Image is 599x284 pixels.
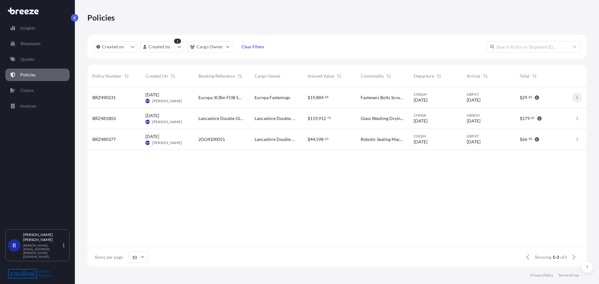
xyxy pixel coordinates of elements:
[467,134,510,139] span: GBFXT
[467,113,510,118] span: GBSOU
[522,116,530,121] span: 179
[315,95,316,100] span: ,
[414,113,457,118] span: CNNSA
[528,96,532,98] span: 83
[467,92,510,97] span: GBFXT
[310,95,315,100] span: 19
[325,96,329,98] span: 04
[327,117,331,119] span: 73
[23,243,62,258] p: [PERSON_NAME][EMAIL_ADDRESS][PERSON_NAME][DOMAIN_NAME]
[361,94,404,101] span: Fasteners Bolts Screws
[12,242,16,248] span: R
[140,41,184,52] button: createdBy Filter options
[146,140,149,146] span: RM
[385,72,392,80] button: Sort
[528,96,528,98] span: .
[145,113,159,119] span: [DATE]
[310,116,318,121] span: 119
[553,254,559,260] span: 1-3
[236,42,270,52] button: Clear Filters
[560,254,567,260] span: of 3
[5,69,70,81] a: Policies
[487,41,580,52] input: Search Policy or Shipment ID...
[92,73,122,79] span: Policy Number
[530,273,553,278] a: Privacy Policy
[467,118,480,124] span: [DATE]
[316,137,324,142] span: 598
[95,254,123,260] span: Rows per page
[310,137,315,142] span: 44
[5,84,70,97] a: Claims
[87,12,115,22] p: Policies
[236,72,244,80] button: Sort
[198,73,235,79] span: Booking Reference
[20,103,36,109] p: Invoices
[20,72,36,78] p: Policies
[174,39,181,44] div: 1
[145,133,159,140] span: [DATE]
[145,73,168,79] span: Created On
[520,116,522,121] span: $
[198,94,245,101] span: Europa 3CBm FOB SHA
[241,44,264,50] p: Clear Filters
[528,138,528,140] span: .
[23,232,62,242] p: [PERSON_NAME] [PERSON_NAME]
[308,95,310,100] span: $
[20,87,34,94] p: Claims
[308,73,334,79] span: Insured Value
[146,98,149,104] span: RM
[414,134,457,139] span: CNQIN
[528,138,532,140] span: 90
[197,44,223,50] p: Cargo Owner
[169,72,177,80] button: Sort
[255,115,298,122] span: Lancashire Double Glazing
[520,95,522,100] span: $
[94,41,137,52] button: createdOn Filter options
[20,25,35,31] p: Insights
[326,117,327,119] span: .
[255,136,298,142] span: Lancashire Double Glazing
[414,73,434,79] span: Departure
[361,73,384,79] span: Commodity
[92,115,116,122] span: BRZ481803
[520,73,529,79] span: Total
[558,273,579,278] a: Terms of Use
[318,116,319,121] span: ,
[308,116,310,121] span: $
[152,119,182,124] span: [PERSON_NAME]
[92,136,116,142] span: BRZ480377
[414,92,457,97] span: CNSGH
[187,41,232,52] button: cargoOwner Filter options
[308,137,310,142] span: $
[467,139,480,145] span: [DATE]
[149,44,170,50] p: Created by
[145,92,159,98] span: [DATE]
[361,136,404,142] span: Robotic Sealing Machine
[335,72,343,80] button: Sort
[255,94,290,101] span: Europa Fastenings
[5,22,70,34] a: Insights
[198,136,225,142] span: 2GO4100055
[361,115,404,122] span: Glass Washing Drying Machine HQX 2500
[255,73,281,79] span: Cargo Owner
[92,94,116,101] span: BRZ490231
[482,72,489,80] button: Sort
[146,119,149,125] span: RM
[522,137,527,142] span: 66
[198,115,245,122] span: Lancashire Double Glazing 2x40HC Nansha
[152,99,182,103] span: [PERSON_NAME]
[467,73,480,79] span: Arrival
[520,137,522,142] span: $
[5,37,70,50] a: Shipments
[531,72,538,80] button: Sort
[319,116,326,121] span: 912
[8,269,53,279] img: organization-logo
[414,97,427,103] span: [DATE]
[414,118,427,124] span: [DATE]
[315,137,316,142] span: ,
[20,41,41,47] p: Shipments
